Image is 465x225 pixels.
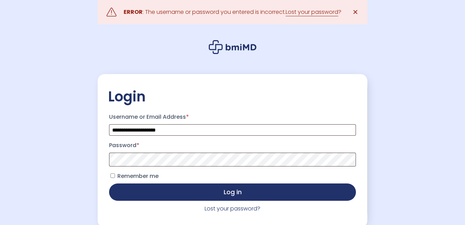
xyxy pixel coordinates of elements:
[109,183,356,201] button: Log in
[205,205,260,213] a: Lost your password?
[108,88,357,105] h2: Login
[109,111,356,123] label: Username or Email Address
[109,140,356,151] label: Password
[110,173,115,178] input: Remember me
[124,7,341,17] div: : The username or password you entered is incorrect. ?
[352,7,358,17] span: ✕
[286,8,338,16] a: Lost your password
[124,8,143,16] strong: ERROR
[348,5,362,19] a: ✕
[117,172,159,180] span: Remember me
